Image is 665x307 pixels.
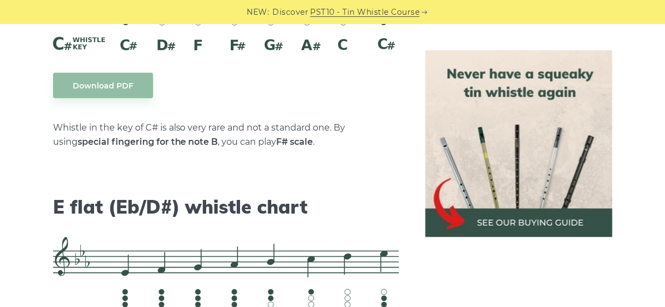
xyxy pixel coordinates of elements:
[247,6,270,19] span: NEW:
[425,50,612,237] img: tin whistle buying guide
[53,196,399,219] h2: E flat (Eb/D#) whistle chart
[53,73,153,98] a: Download PDF
[53,121,399,149] p: Whistle in the key of C# is also very rare and not a standard one. By using , you can play .
[78,137,218,147] strong: special fingering for the note B
[273,6,309,19] span: Discover
[277,137,313,147] strong: F# scale
[311,6,420,19] a: PST10 - Tin Whistle Course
